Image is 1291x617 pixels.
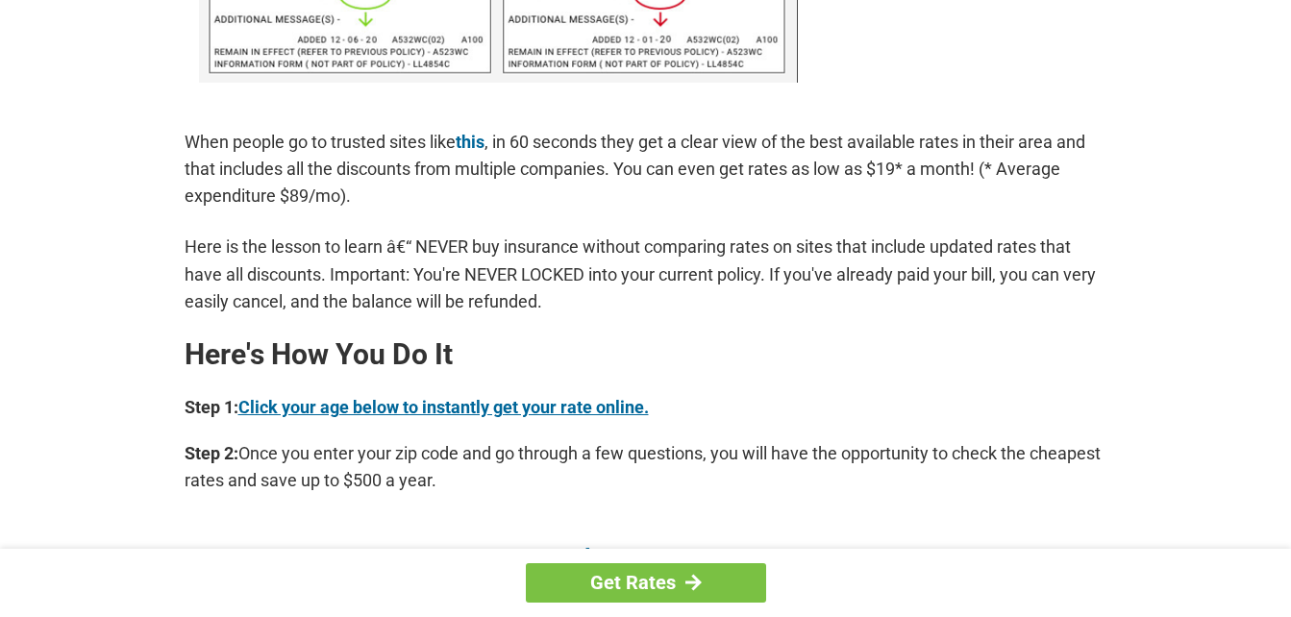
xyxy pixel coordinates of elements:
[185,443,238,463] b: Step 2:
[456,132,484,152] a: this
[185,129,1107,210] p: When people go to trusted sites like , in 60 seconds they get a clear view of the best available ...
[185,397,238,417] b: Step 1:
[185,339,1107,370] h2: Here's How You Do It
[526,563,766,603] a: Get Rates
[185,542,1107,574] h4: Select Your Age:
[185,234,1107,314] p: Here is the lesson to learn â€“ NEVER buy insurance without comparing rates on sites that include...
[238,397,649,417] a: Click your age below to instantly get your rate online.
[185,440,1107,494] p: Once you enter your zip code and go through a few questions, you will have the opportunity to che...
